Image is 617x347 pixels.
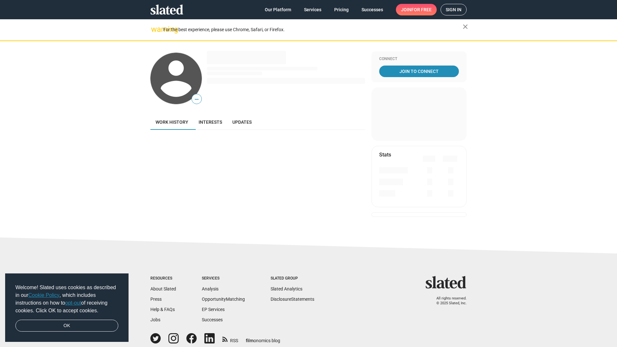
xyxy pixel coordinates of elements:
[362,4,383,15] span: Successes
[271,297,314,302] a: DisclosureStatements
[441,4,467,15] a: Sign in
[430,296,467,306] p: All rights reserved. © 2025 Slated, Inc.
[265,4,291,15] span: Our Platform
[304,4,321,15] span: Services
[202,286,219,291] a: Analysis
[28,292,59,298] a: Cookie Policy
[65,300,81,306] a: opt-out
[150,317,160,322] a: Jobs
[356,4,388,15] a: Successes
[446,4,461,15] span: Sign in
[5,273,129,342] div: cookieconsent
[15,284,118,315] span: Welcome! Slated uses cookies as described in our , which includes instructions on how to of recei...
[202,276,245,281] div: Services
[222,334,238,344] a: RSS
[15,320,118,332] a: dismiss cookie message
[151,25,159,33] mat-icon: warning
[156,120,188,125] span: Work history
[150,307,175,312] a: Help & FAQs
[202,297,245,302] a: OpportunityMatching
[411,4,432,15] span: for free
[329,4,354,15] a: Pricing
[260,4,296,15] a: Our Platform
[232,120,252,125] span: Updates
[193,114,227,130] a: Interests
[202,307,225,312] a: EP Services
[271,286,302,291] a: Slated Analytics
[271,276,314,281] div: Slated Group
[199,120,222,125] span: Interests
[334,4,349,15] span: Pricing
[396,4,437,15] a: Joinfor free
[299,4,326,15] a: Services
[461,23,469,31] mat-icon: close
[163,25,463,34] div: For the best experience, please use Chrome, Safari, or Firefox.
[379,66,459,77] a: Join To Connect
[246,338,254,343] span: film
[379,57,459,62] div: Connect
[202,317,223,322] a: Successes
[401,4,432,15] span: Join
[379,151,391,158] mat-card-title: Stats
[150,286,176,291] a: About Slated
[380,66,458,77] span: Join To Connect
[150,276,176,281] div: Resources
[192,95,201,103] span: —
[246,333,280,344] a: filmonomics blog
[150,297,162,302] a: Press
[227,114,257,130] a: Updates
[150,114,193,130] a: Work history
